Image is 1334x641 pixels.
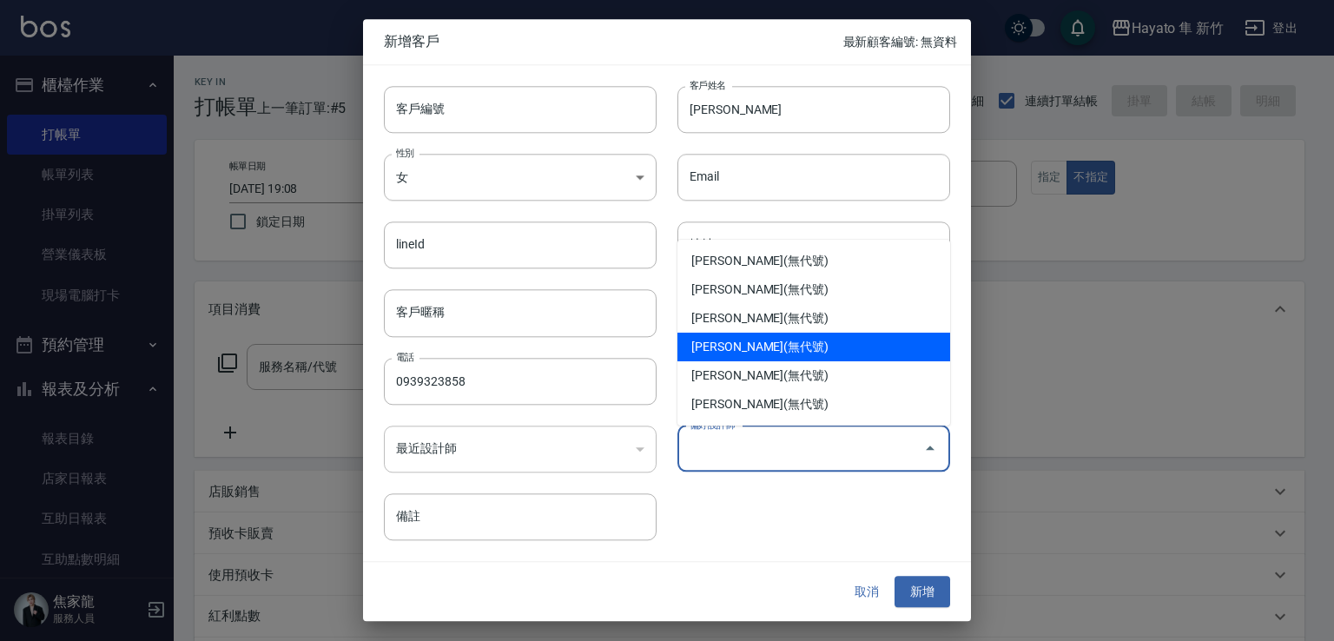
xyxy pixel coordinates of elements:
li: [PERSON_NAME](無代號) [677,333,950,361]
li: [PERSON_NAME](無代號) [677,304,950,333]
label: 偏好設計師 [690,418,735,431]
li: [PERSON_NAME](無代號) [677,390,950,419]
div: 女 [384,154,657,201]
label: 電話 [396,350,414,363]
span: 新增客戶 [384,33,843,50]
button: 新增 [895,576,950,608]
li: [PERSON_NAME](無代號) [677,361,950,390]
label: 客戶姓名 [690,78,726,91]
li: [PERSON_NAME](無代號) [677,275,950,304]
p: 最新顧客編號: 無資料 [843,33,957,51]
label: 性別 [396,146,414,159]
button: 取消 [839,576,895,608]
button: Close [916,435,944,463]
li: [PERSON_NAME](無代號) [677,247,950,275]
